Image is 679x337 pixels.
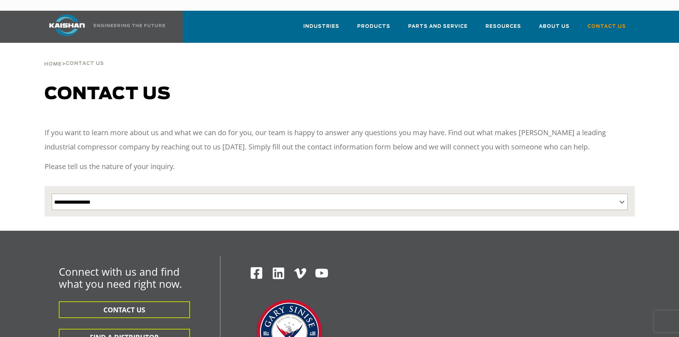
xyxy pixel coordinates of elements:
a: Home [44,61,62,67]
img: kaishan logo [40,15,94,36]
span: Resources [485,22,521,31]
span: Home [44,62,62,67]
button: CONTACT US [59,301,190,318]
p: Please tell us the nature of your inquiry. [45,159,635,174]
span: Parts and Service [408,22,468,31]
a: Kaishan USA [40,11,166,43]
div: > [44,43,104,70]
img: Facebook [250,266,263,280]
a: Contact Us [587,17,626,41]
img: Engineering the future [94,24,165,27]
span: Products [357,22,390,31]
span: About Us [539,22,570,31]
a: Resources [485,17,521,41]
a: About Us [539,17,570,41]
span: Connect with us and find what you need right now. [59,265,182,291]
span: Industries [303,22,339,31]
a: Industries [303,17,339,41]
a: Parts and Service [408,17,468,41]
a: Products [357,17,390,41]
img: Vimeo [294,268,306,279]
span: Contact Us [66,61,104,66]
img: Youtube [315,266,329,280]
span: Contact us [45,86,171,103]
p: If you want to learn more about us and what we can do for you, our team is happy to answer any qu... [45,126,635,154]
span: Contact Us [587,22,626,31]
img: Linkedin [272,266,286,280]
